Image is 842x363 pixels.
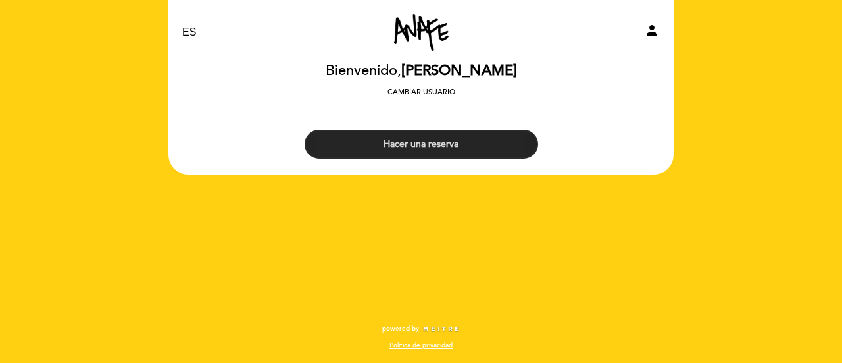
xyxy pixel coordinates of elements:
[339,14,503,51] a: ANAFE
[389,341,453,350] a: Política de privacidad
[644,22,660,38] i: person
[384,86,459,98] button: Cambiar usuario
[401,62,517,80] span: [PERSON_NAME]
[422,326,460,333] img: MEITRE
[382,324,419,333] span: powered by
[305,130,538,159] button: Hacer una reserva
[382,324,460,333] a: powered by
[644,22,660,43] button: person
[326,63,517,79] h2: Bienvenido,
